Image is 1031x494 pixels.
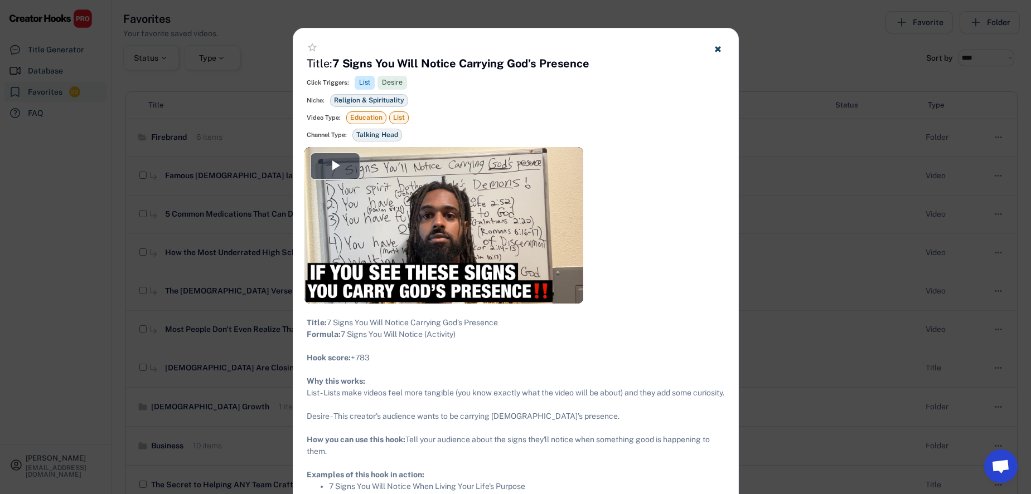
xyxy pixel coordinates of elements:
[307,42,318,53] button: star_border
[332,57,589,70] strong: 7 Signs You Will Notice Carrying God’s Presence
[304,147,583,304] div: Video Player
[984,449,1018,483] a: Open chat
[307,79,349,87] div: Click Triggers:
[307,318,327,327] strong: Title:
[307,353,351,362] strong: Hook score:
[329,481,725,492] li: 7 Signs You Will Notice When Living Your Life's Purpose
[346,111,386,124] div: Education
[352,129,402,141] div: Talking Head
[307,56,589,71] h4: Title:
[307,131,347,139] div: Channel Type:
[389,111,409,124] div: List
[307,470,424,479] strong: Examples of this hook in action:
[307,435,405,444] strong: How you can use this hook:
[359,78,370,87] div: List
[307,376,365,385] strong: Why this works:
[330,94,408,107] div: Religion & Spirituality
[307,96,325,105] div: Niche:
[307,114,341,122] div: Video Type:
[382,78,403,87] div: Desire
[307,330,341,339] strong: Formula:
